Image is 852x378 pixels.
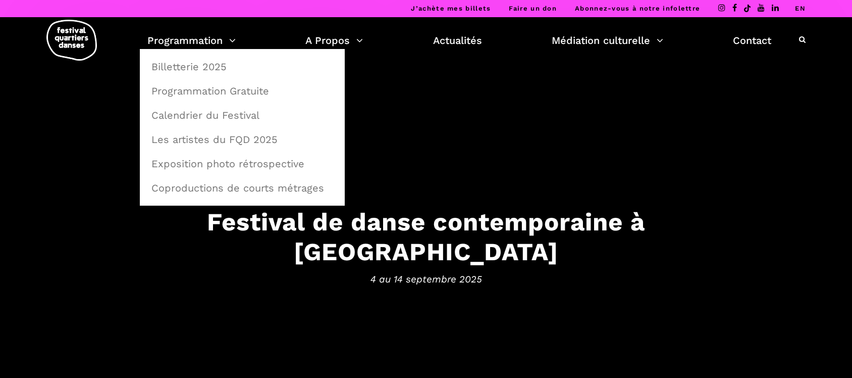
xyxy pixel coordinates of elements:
a: Les artistes du FQD 2025 [145,128,339,151]
h3: Festival de danse contemporaine à [GEOGRAPHIC_DATA] [113,207,739,267]
a: Faire un don [509,5,557,12]
a: Programmation Gratuite [145,79,339,103]
a: Contact [733,32,771,49]
img: logo-fqd-med [46,20,97,61]
a: J’achète mes billets [411,5,491,12]
a: Médiation culturelle [552,32,663,49]
span: 4 au 14 septembre 2025 [113,271,739,287]
a: EN [795,5,806,12]
a: Coproductions de courts métrages [145,176,339,200]
a: Programmation [147,32,236,49]
a: Abonnez-vous à notre infolettre [575,5,700,12]
a: Actualités [433,32,482,49]
a: Billetterie 2025 [145,55,339,78]
a: Calendrier du Festival [145,104,339,127]
a: Exposition photo rétrospective [145,152,339,175]
a: A Propos [305,32,363,49]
